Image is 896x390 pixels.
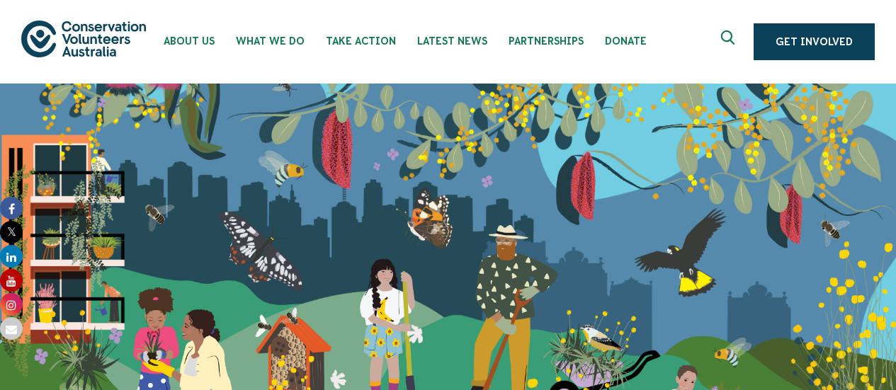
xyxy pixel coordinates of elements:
[164,35,215,47] span: About Us
[754,23,875,60] a: Get Involved
[21,21,146,57] img: logo.svg
[721,30,739,53] span: Expand search box
[605,35,647,47] span: Donate
[509,35,584,47] span: Partnerships
[236,35,305,47] span: What We Do
[713,25,747,59] button: Expand search box Close search box
[417,35,487,47] span: Latest News
[326,35,396,47] span: Take Action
